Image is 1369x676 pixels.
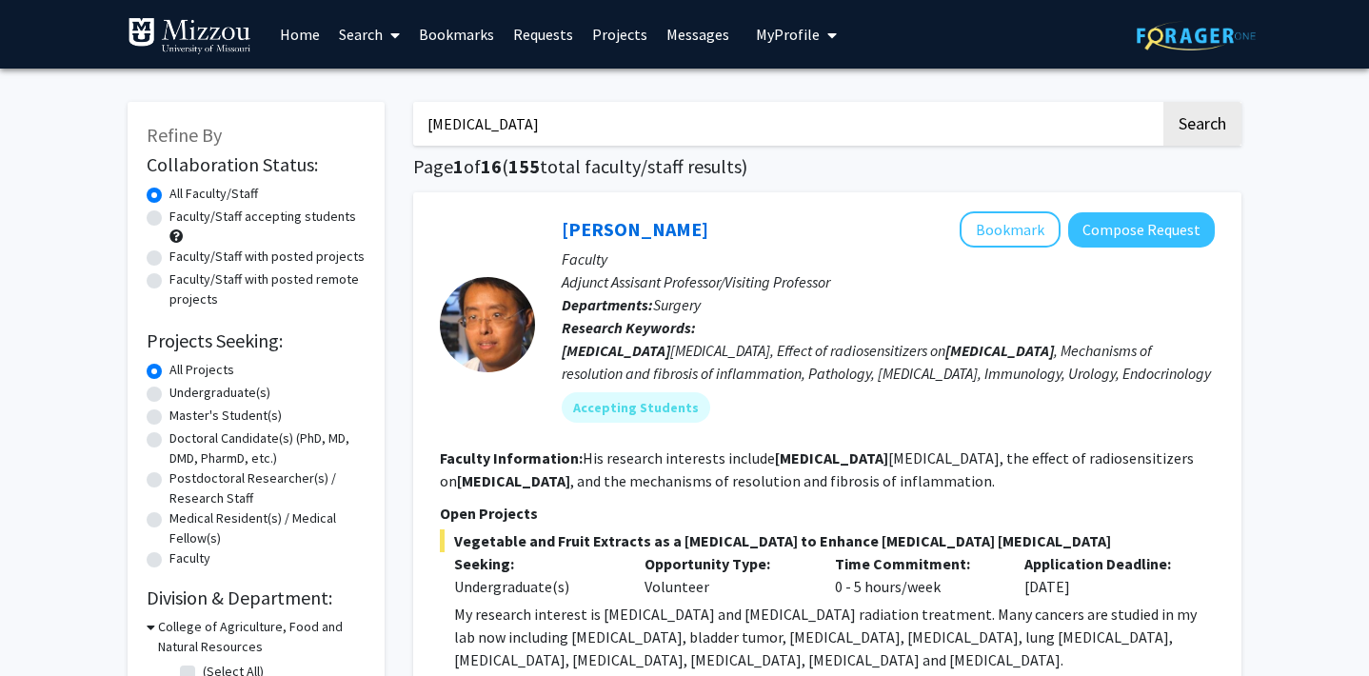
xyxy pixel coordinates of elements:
[653,295,701,314] span: Surgery
[1010,552,1200,598] div: [DATE]
[409,1,504,68] a: Bookmarks
[562,339,1215,385] div: [MEDICAL_DATA], Effect of radiosensitizers on , Mechanisms of resolution and fibrosis of inflamma...
[413,102,1161,146] input: Search Keywords
[413,155,1241,178] h1: Page of ( total faculty/staff results)
[169,383,270,403] label: Undergraduate(s)
[454,575,616,598] div: Undergraduate(s)
[169,184,258,204] label: All Faculty/Staff
[147,123,222,147] span: Refine By
[481,154,502,178] span: 16
[1163,102,1241,146] button: Search
[440,502,1215,525] p: Open Projects
[169,269,366,309] label: Faculty/Staff with posted remote projects
[147,329,366,352] h2: Projects Seeking:
[169,207,356,227] label: Faculty/Staff accepting students
[440,448,583,467] b: Faculty Information:
[1137,21,1256,50] img: ForagerOne Logo
[169,508,366,548] label: Medical Resident(s) / Medical Fellow(s)
[270,1,329,68] a: Home
[329,1,409,68] a: Search
[583,1,657,68] a: Projects
[657,1,739,68] a: Messages
[169,247,365,267] label: Faculty/Staff with posted projects
[1068,212,1215,248] button: Compose Request to Yujiang Fang
[562,341,670,360] b: [MEDICAL_DATA]
[1024,552,1186,575] p: Application Deadline:
[457,471,570,490] b: [MEDICAL_DATA]
[128,17,251,55] img: University of Missouri Logo
[169,548,210,568] label: Faculty
[835,552,997,575] p: Time Commitment:
[508,154,540,178] span: 155
[453,154,464,178] span: 1
[169,406,282,426] label: Master's Student(s)
[756,25,820,44] span: My Profile
[562,392,710,423] mat-chip: Accepting Students
[158,617,366,657] h3: College of Agriculture, Food and Natural Resources
[147,587,366,609] h2: Division & Department:
[169,428,366,468] label: Doctoral Candidate(s) (PhD, MD, DMD, PharmD, etc.)
[504,1,583,68] a: Requests
[14,590,81,662] iframe: Chat
[440,529,1215,552] span: Vegetable and Fruit Extracts as a [MEDICAL_DATA] to Enhance [MEDICAL_DATA] [MEDICAL_DATA]
[169,360,234,380] label: All Projects
[454,605,1197,669] span: My research interest is [MEDICAL_DATA] and [MEDICAL_DATA] radiation treatment. Many cancers are s...
[775,448,888,467] b: [MEDICAL_DATA]
[945,341,1054,360] b: [MEDICAL_DATA]
[562,217,708,241] a: [PERSON_NAME]
[562,270,1215,293] p: Adjunct Assisant Professor/Visiting Professor
[960,211,1061,248] button: Add Yujiang Fang to Bookmarks
[454,552,616,575] p: Seeking:
[562,248,1215,270] p: Faculty
[645,552,806,575] p: Opportunity Type:
[821,552,1011,598] div: 0 - 5 hours/week
[562,295,653,314] b: Departments:
[562,318,696,337] b: Research Keywords:
[630,552,821,598] div: Volunteer
[440,448,1194,490] fg-read-more: His research interests include [MEDICAL_DATA], the effect of radiosensitizers on , and the mechan...
[147,153,366,176] h2: Collaboration Status:
[169,468,366,508] label: Postdoctoral Researcher(s) / Research Staff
